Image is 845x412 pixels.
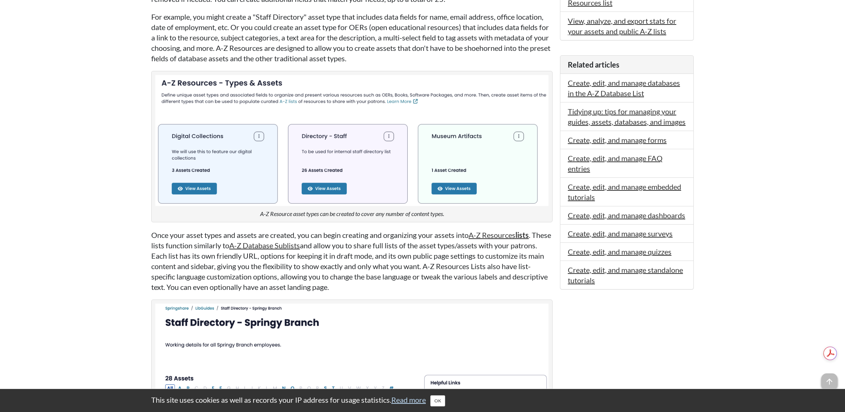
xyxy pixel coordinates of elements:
a: Create, edit, and manage databases in the A-Z Database List [568,78,680,98]
a: A-Z Database Sublists [229,241,300,250]
p: Once your asset types and assets are created, you can begin creating and organizing your assets i... [151,230,553,292]
span: arrow_upward [821,373,838,390]
a: A-Z Resourceslists [469,230,529,239]
span: Related articles [568,60,619,69]
a: Create, edit, and manage standalone tutorials [568,265,683,285]
a: Create, edit, and manage FAQ entries [568,154,663,173]
a: Create, edit, and manage forms [568,135,667,144]
img: Example asset types [155,75,548,206]
a: Tidying up: tips for managing your guides, assets, databases, and images [568,107,686,126]
a: View, analyze, and export stats for your assets and public A-Z lists [568,16,676,36]
a: Create, edit, and manage embedded tutorials [568,182,681,202]
div: This site uses cookies as well as records your IP address for usage statistics. [144,395,701,406]
p: For example, you might create a "Staff Directory" asset type that includes data fields for name, ... [151,12,553,63]
a: arrow_upward [821,374,838,383]
button: Close [430,395,445,406]
figcaption: A-Z Resource asset types can be created to cover any number of content types. [260,210,444,218]
a: Create, edit, and manage surveys [568,229,673,238]
a: Create, edit, and manage dashboards [568,211,685,220]
a: Read more [391,395,426,404]
a: Create, edit, and manage quizzes [568,247,671,256]
strong: lists [515,230,529,239]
